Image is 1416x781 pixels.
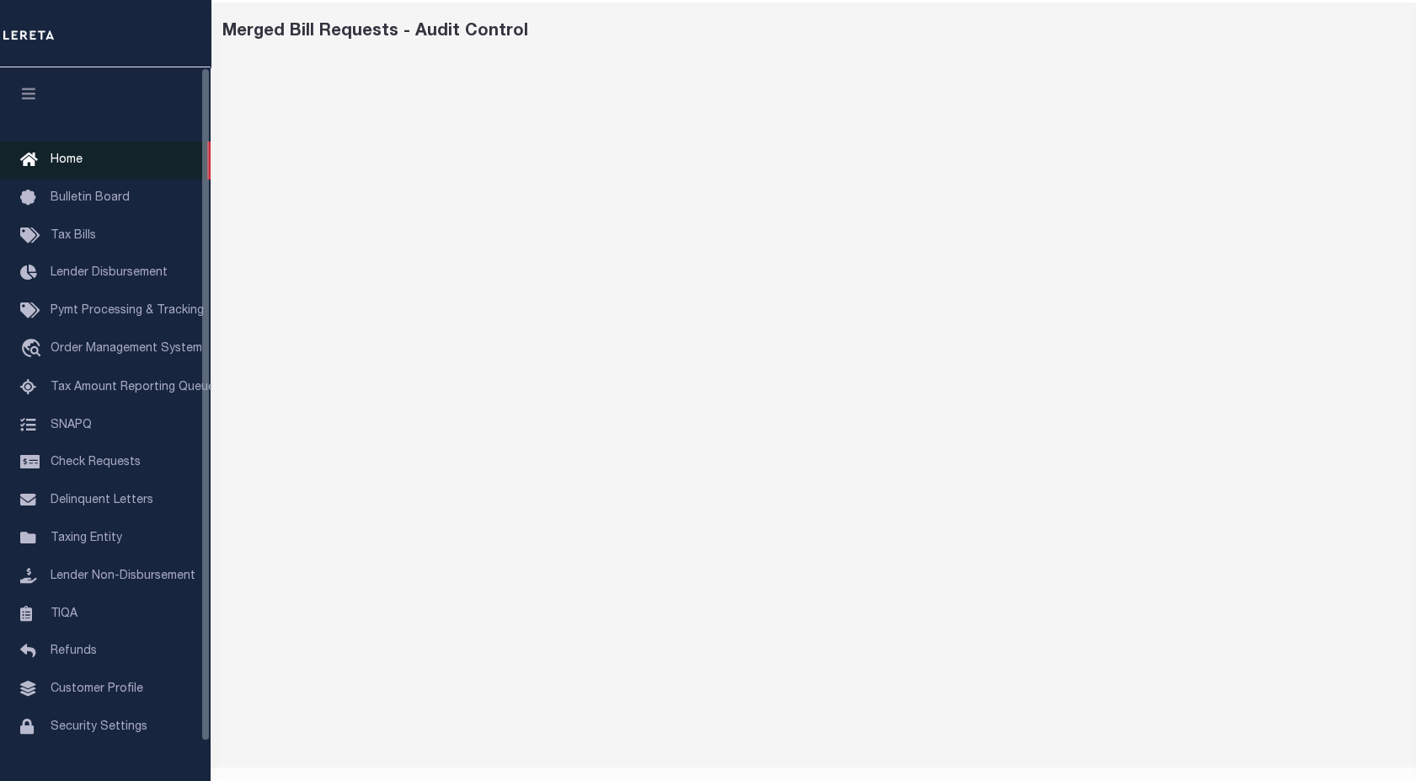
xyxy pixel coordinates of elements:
[51,305,204,317] span: Pymt Processing & Tracking
[51,721,147,733] span: Security Settings
[51,607,77,619] span: TIQA
[51,495,153,506] span: Delinquent Letters
[51,683,143,695] span: Customer Profile
[51,382,215,393] span: Tax Amount Reporting Queue
[51,154,83,166] span: Home
[51,192,130,204] span: Bulletin Board
[222,19,1405,45] div: Merged Bill Requests - Audit Control
[51,343,202,355] span: Order Management System
[51,457,141,468] span: Check Requests
[51,570,195,582] span: Lender Non-Disbursement
[51,267,168,279] span: Lender Disbursement
[51,532,122,544] span: Taxing Entity
[20,339,47,361] i: travel_explore
[51,419,92,431] span: SNAPQ
[51,645,97,657] span: Refunds
[51,230,96,242] span: Tax Bills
